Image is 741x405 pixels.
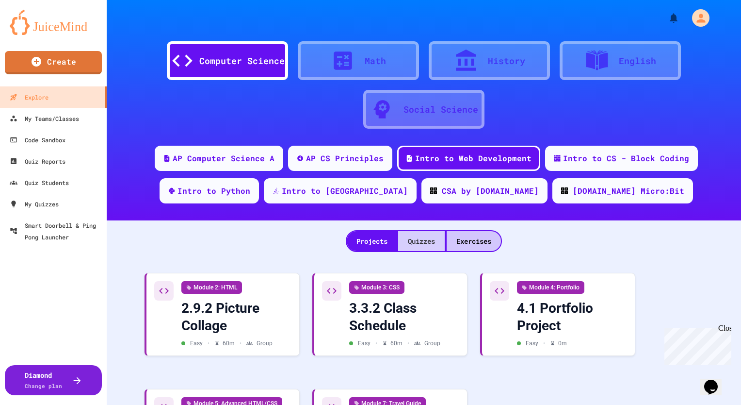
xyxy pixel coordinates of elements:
[424,339,440,348] span: Group
[375,339,377,348] span: •
[173,152,274,164] div: AP Computer Science A
[573,185,684,197] div: [DOMAIN_NAME] Micro:Bit
[682,7,712,29] div: My Account
[517,281,584,294] div: Module 4: Portfolio
[208,339,209,348] span: •
[488,54,525,67] div: History
[10,10,97,35] img: logo-orange.svg
[240,339,242,348] span: •
[10,91,48,103] div: Explore
[282,185,408,197] div: Intro to [GEOGRAPHIC_DATA]
[181,339,273,348] div: Easy 60 m
[403,103,478,116] div: Social Science
[25,382,62,389] span: Change plan
[415,152,532,164] div: Intro to Web Development
[517,300,627,335] div: 4.1 Portfolio Project
[4,4,67,62] div: Chat with us now!Close
[257,339,273,348] span: Group
[25,370,62,390] div: Diamond
[5,365,102,395] button: DiamondChange plan
[619,54,656,67] div: English
[5,51,102,74] a: Create
[347,231,397,251] div: Projects
[181,300,291,335] div: 2.9.2 Picture Collage
[181,281,242,294] div: Module 2: HTML
[543,339,545,348] span: •
[199,54,285,67] div: Computer Science
[10,113,79,124] div: My Teams/Classes
[10,219,103,243] div: Smart Doorbell & Ping Pong Launcher
[442,185,539,197] div: CSA by [DOMAIN_NAME]
[10,198,59,210] div: My Quizzes
[10,177,69,188] div: Quiz Students
[349,339,440,348] div: Easy 60 m
[177,185,250,197] div: Intro to Python
[561,187,568,194] img: CODE_logo_RGB.png
[517,339,567,348] div: Easy 0 m
[10,155,65,167] div: Quiz Reports
[10,134,65,146] div: Code Sandbox
[700,366,731,395] iframe: chat widget
[407,339,409,348] span: •
[306,152,384,164] div: AP CS Principles
[430,187,437,194] img: CODE_logo_RGB.png
[447,231,501,251] div: Exercises
[650,10,682,26] div: My Notifications
[365,54,386,67] div: Math
[563,152,689,164] div: Intro to CS - Block Coding
[398,231,445,251] div: Quizzes
[349,281,404,294] div: Module 3: CSS
[660,324,731,365] iframe: chat widget
[349,300,459,335] div: 3.3.2 Class Schedule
